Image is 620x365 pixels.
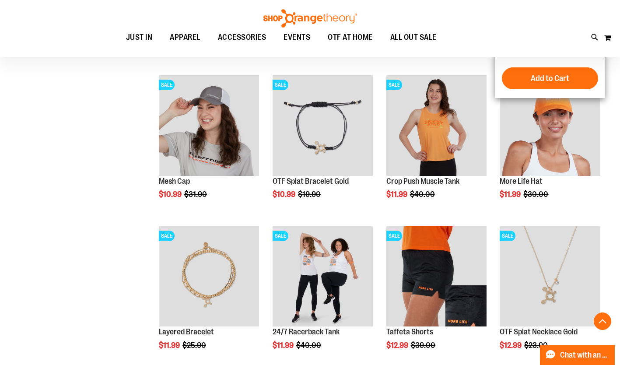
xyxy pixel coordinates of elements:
span: $11.99 [386,190,409,199]
a: OTF Splat Necklace Gold [500,327,578,336]
a: 24/7 Racerback TankSALE [273,226,373,328]
span: SALE [273,80,288,90]
span: $23.90 [524,341,549,350]
span: ALL OUT SALE [390,28,437,47]
a: Product image for Crop Push Muscle TankSALE [386,75,487,177]
span: SALE [159,80,175,90]
a: More Life Hat [500,177,543,186]
span: OTF AT HOME [328,28,373,47]
span: $12.99 [500,341,523,350]
img: Layered Bracelet [159,226,259,326]
img: Shop Orangetheory [262,9,358,28]
span: $30.00 [523,190,550,199]
span: $25.90 [182,341,207,350]
span: $11.99 [159,341,181,350]
span: JUST IN [126,28,153,47]
a: Product image for Splat Bracelet GoldSALE [273,75,373,177]
a: Layered Bracelet [159,327,214,336]
div: product [495,71,604,221]
span: Chat with an Expert [560,351,609,359]
span: ACCESSORIES [218,28,266,47]
a: Product image for Splat Necklace GoldSALE [500,226,600,328]
img: Product image for Camo Tafetta Shorts [386,226,487,326]
span: SALE [159,231,175,241]
button: Chat with an Expert [540,345,615,365]
span: $31.90 [184,190,208,199]
div: product [268,71,377,221]
span: Add to Cart [531,74,569,83]
img: Product image for Orangetheory Mesh Cap [159,75,259,175]
div: product [154,71,263,221]
img: 24/7 Racerback Tank [273,226,373,326]
span: $40.00 [296,341,322,350]
span: SALE [500,231,515,241]
span: EVENTS [284,28,310,47]
a: 24/7 Racerback Tank [273,327,340,336]
img: Product image for Splat Necklace Gold [500,226,600,326]
span: SALE [273,231,288,241]
a: OTF Splat Bracelet Gold [273,177,349,186]
span: $39.00 [411,341,437,350]
a: Taffeta Shorts [386,327,433,336]
span: $11.99 [500,190,522,199]
img: Product image for Crop Push Muscle Tank [386,75,487,175]
span: SALE [386,231,402,241]
span: $10.99 [273,190,297,199]
a: Crop Push Muscle Tank [386,177,459,186]
span: $11.99 [273,341,295,350]
span: $19.90 [298,190,322,199]
a: Product image for Orangetheory Mesh CapSALE [159,75,259,177]
button: Back To Top [594,312,611,330]
span: SALE [386,80,402,90]
a: Product image for Camo Tafetta ShortsSALE [386,226,487,328]
button: Add to Cart [502,67,598,89]
span: $12.99 [386,341,410,350]
div: product [382,71,491,221]
span: $10.99 [159,190,183,199]
a: Product image for More Life HatSALE [500,75,600,177]
span: APPAREL [170,28,200,47]
a: Mesh Cap [159,177,190,186]
img: Product image for More Life Hat [500,75,600,175]
img: Product image for Splat Bracelet Gold [273,75,373,175]
span: $40.00 [410,190,436,199]
a: Layered BraceletSALE [159,226,259,328]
